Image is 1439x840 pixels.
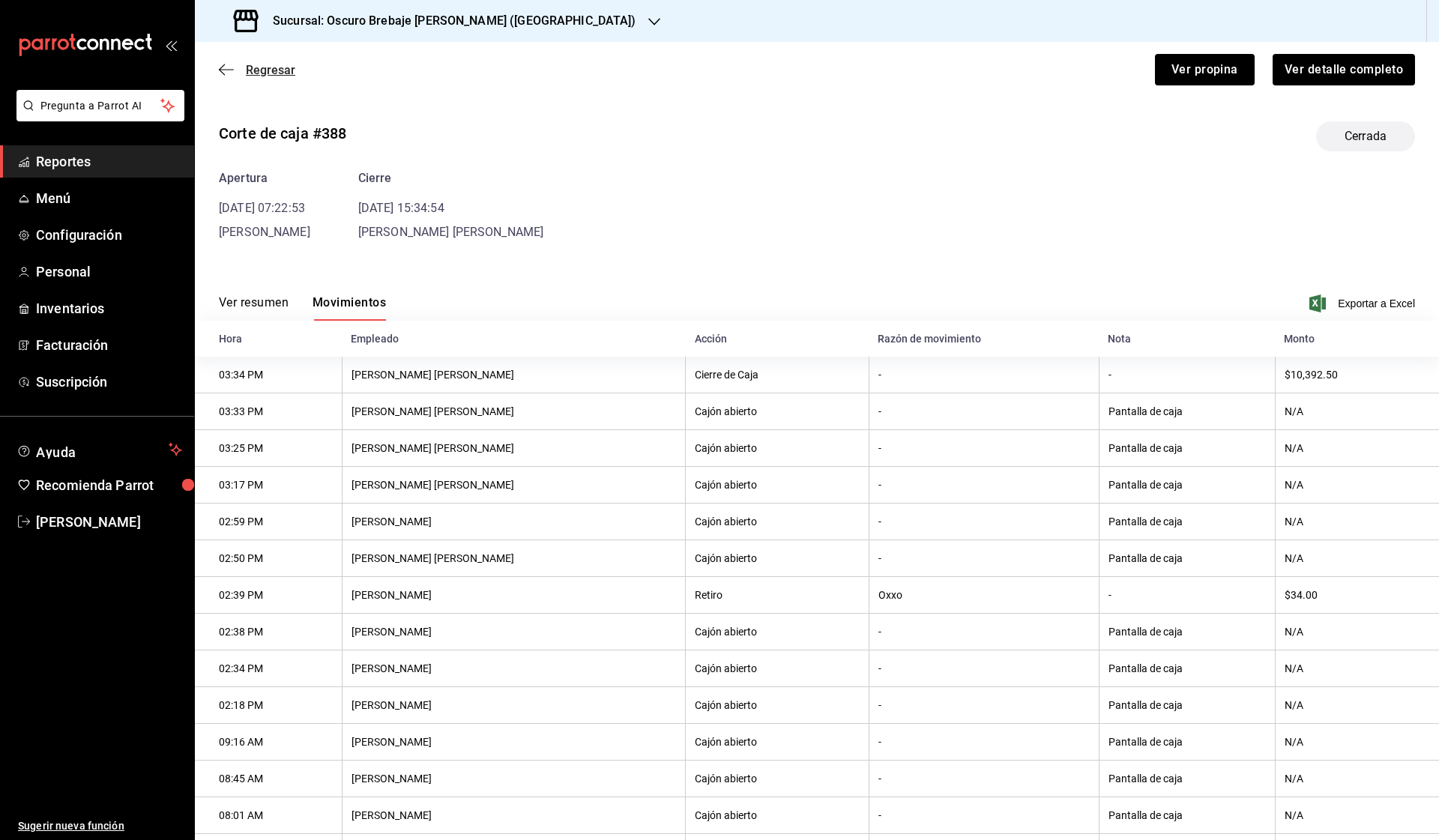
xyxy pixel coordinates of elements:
th: 03:34 PM [195,357,342,393]
button: Exportar a Excel [1312,294,1415,312]
span: [PERSON_NAME] [36,512,182,532]
span: Suscripción [36,372,182,392]
span: Recomienda Parrot [36,475,182,495]
span: Cerrada [1336,127,1396,145]
th: Pantalla de caja [1099,393,1275,430]
th: - [869,357,1099,393]
th: - [869,724,1099,761]
h3: Sucursal: Oscuro Brebaje [PERSON_NAME] ([GEOGRAPHIC_DATA]) [261,12,636,30]
th: Acción [686,321,869,357]
th: - [869,797,1099,834]
th: Pantalla de caja [1099,504,1275,540]
th: [PERSON_NAME] [PERSON_NAME] [342,430,686,467]
th: 02:18 PM [195,687,342,724]
th: Pantalla de caja [1099,724,1275,761]
th: Oxxo [869,577,1099,614]
th: - [869,650,1099,687]
button: open_drawer_menu [165,39,177,51]
th: Monto [1275,321,1439,357]
span: Pregunta a Parrot AI [40,98,161,114]
th: 09:16 AM [195,724,342,761]
th: - [1099,577,1275,614]
th: - [869,504,1099,540]
th: N/A [1275,430,1439,467]
div: navigation tabs [219,295,386,321]
th: - [869,467,1099,504]
th: [PERSON_NAME] [342,650,686,687]
th: Cajón abierto [686,430,869,467]
th: [PERSON_NAME] [PERSON_NAME] [342,393,686,430]
span: Personal [36,262,182,282]
th: Pantalla de caja [1099,761,1275,797]
th: N/A [1275,761,1439,797]
th: Cajón abierto [686,467,869,504]
th: 02:59 PM [195,504,342,540]
th: Retiro [686,577,869,614]
th: 03:25 PM [195,430,342,467]
th: Cajón abierto [686,724,869,761]
button: Regresar [219,63,295,77]
button: Ver detalle completo [1273,54,1415,85]
span: Menú [36,188,182,208]
th: N/A [1275,393,1439,430]
div: Corte de caja #388 [219,122,346,145]
th: [PERSON_NAME] [342,577,686,614]
th: Cajón abierto [686,650,869,687]
th: 02:39 PM [195,577,342,614]
th: Cajón abierto [686,761,869,797]
th: Cierre de Caja [686,357,869,393]
th: Pantalla de caja [1099,687,1275,724]
th: Pantalla de caja [1099,540,1275,577]
th: [PERSON_NAME] [342,504,686,540]
th: N/A [1275,650,1439,687]
th: 02:38 PM [195,614,342,650]
th: $10,392.50 [1275,357,1439,393]
th: Cajón abierto [686,393,869,430]
th: Cajón abierto [686,687,869,724]
th: - [869,614,1099,650]
a: Pregunta a Parrot AI [10,109,184,124]
th: [PERSON_NAME] [342,724,686,761]
time: [DATE] 07:22:53 [219,201,305,215]
th: Nota [1099,321,1275,357]
th: Cajón abierto [686,614,869,650]
th: [PERSON_NAME] [PERSON_NAME] [342,357,686,393]
button: Movimientos [313,295,386,321]
div: Cierre [358,169,544,187]
time: [DATE] 15:34:54 [358,201,444,215]
th: - [869,761,1099,797]
th: Cajón abierto [686,797,869,834]
button: Ver resumen [219,295,289,321]
th: [PERSON_NAME] [342,797,686,834]
span: Configuración [36,225,182,245]
th: Pantalla de caja [1099,797,1275,834]
th: [PERSON_NAME] [342,614,686,650]
th: Hora [195,321,342,357]
th: Pantalla de caja [1099,430,1275,467]
th: N/A [1275,797,1439,834]
th: 08:01 AM [195,797,342,834]
span: Facturación [36,335,182,355]
th: 02:34 PM [195,650,342,687]
th: - [869,393,1099,430]
span: Reportes [36,151,182,172]
th: Empleado [342,321,686,357]
span: [PERSON_NAME] [219,225,310,239]
span: Inventarios [36,298,182,318]
th: Pantalla de caja [1099,614,1275,650]
th: - [869,430,1099,467]
th: [PERSON_NAME] [342,687,686,724]
th: Cajón abierto [686,540,869,577]
th: N/A [1275,467,1439,504]
th: N/A [1275,614,1439,650]
span: Sugerir nueva función [18,818,182,834]
th: - [1099,357,1275,393]
th: 08:45 AM [195,761,342,797]
th: - [869,540,1099,577]
th: [PERSON_NAME] [PERSON_NAME] [342,467,686,504]
th: 02:50 PM [195,540,342,577]
th: N/A [1275,540,1439,577]
span: Ayuda [36,441,163,459]
th: Pantalla de caja [1099,467,1275,504]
